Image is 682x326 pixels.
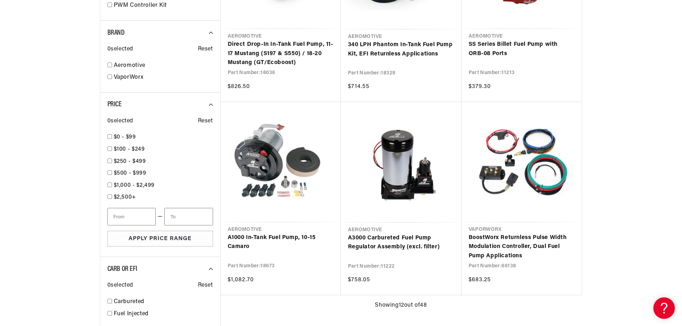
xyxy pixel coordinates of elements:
a: SS Series Billet Fuel Pump with ORB-08 Ports [469,40,575,58]
a: PWM Controller Kit [114,1,213,10]
a: 340 LPH Phantom In-Tank Fuel Pump Kit, EFI Returnless Applications [348,40,454,59]
a: A3000 Carbureted Fuel Pump Regulator Assembly (excl. filter) [348,234,454,252]
span: 0 selected [107,45,133,54]
a: Aeromotive [114,61,213,70]
span: Brand [107,29,125,37]
input: To [164,208,213,225]
span: Reset [198,117,213,126]
a: A1000 In-Tank Fuel Pump, 10-15 Camaro [228,233,334,252]
input: From [107,208,156,225]
span: Reset [198,281,213,290]
a: BoostWorx Returnless Pulse Width Modulation Controller, Dual Fuel Pump Applications [469,233,575,261]
span: Showing 12 out of 48 [375,301,427,310]
span: $0 - $99 [114,134,136,140]
span: $1,000 - $2,499 [114,183,155,188]
span: CARB or EFI [107,266,137,273]
span: $2,500+ [114,194,136,200]
span: Price [107,101,122,108]
a: Fuel Injected [114,310,213,319]
button: Apply Price Range [107,231,213,247]
a: Direct Drop-In In-Tank Fuel Pump, 11-17 Mustang (S197 & S550) / 18-20 Mustang (GT/Ecoboost) [228,40,334,68]
span: 0 selected [107,281,133,290]
a: VaporWorx [114,73,213,82]
span: $250 - $499 [114,159,146,164]
span: $500 - $999 [114,170,146,176]
span: $100 - $249 [114,146,145,152]
span: Reset [198,45,213,54]
span: 0 selected [107,117,133,126]
a: Carbureted [114,297,213,307]
span: — [158,212,163,222]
